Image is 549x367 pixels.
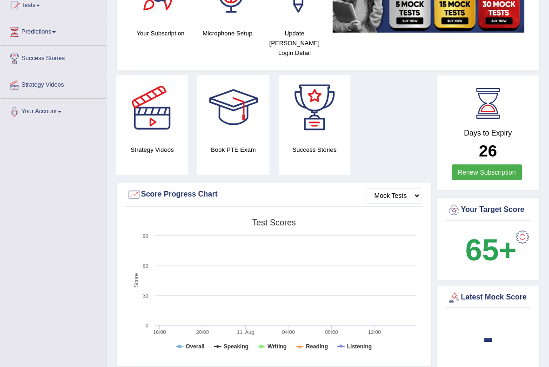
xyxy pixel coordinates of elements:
[282,329,295,335] text: 04:00
[0,99,107,122] a: Your Account
[143,263,148,269] text: 60
[483,320,493,354] b: -
[266,28,323,58] h4: Update [PERSON_NAME] Login Detail
[279,145,350,155] h4: Success Stories
[479,142,497,160] b: 26
[199,28,256,38] h4: Microphone Setup
[325,329,338,335] text: 08:00
[237,329,254,335] tspan: 11. Aug
[268,343,287,350] tspan: Writing
[197,145,269,155] h4: Book PTE Exam
[0,72,107,95] a: Strategy Videos
[252,218,296,227] tspan: Test scores
[447,291,529,305] div: Latest Mock Score
[447,203,529,217] div: Your Target Score
[143,293,148,299] text: 30
[368,329,381,335] text: 12:00
[132,28,189,38] h4: Your Subscription
[0,19,107,42] a: Predictions
[0,46,107,69] a: Success Stories
[153,329,166,335] text: 16:00
[465,233,516,267] b: 65+
[196,329,209,335] text: 20:00
[452,164,522,180] a: Renew Subscription
[186,343,205,350] tspan: Overall
[133,273,140,288] tspan: Score
[306,343,328,350] tspan: Reading
[127,188,421,202] div: Score Progress Chart
[146,323,148,328] text: 0
[116,145,188,155] h4: Strategy Videos
[224,343,248,350] tspan: Speaking
[447,129,529,137] h4: Days to Expiry
[143,233,148,239] text: 90
[347,343,372,350] tspan: Listening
